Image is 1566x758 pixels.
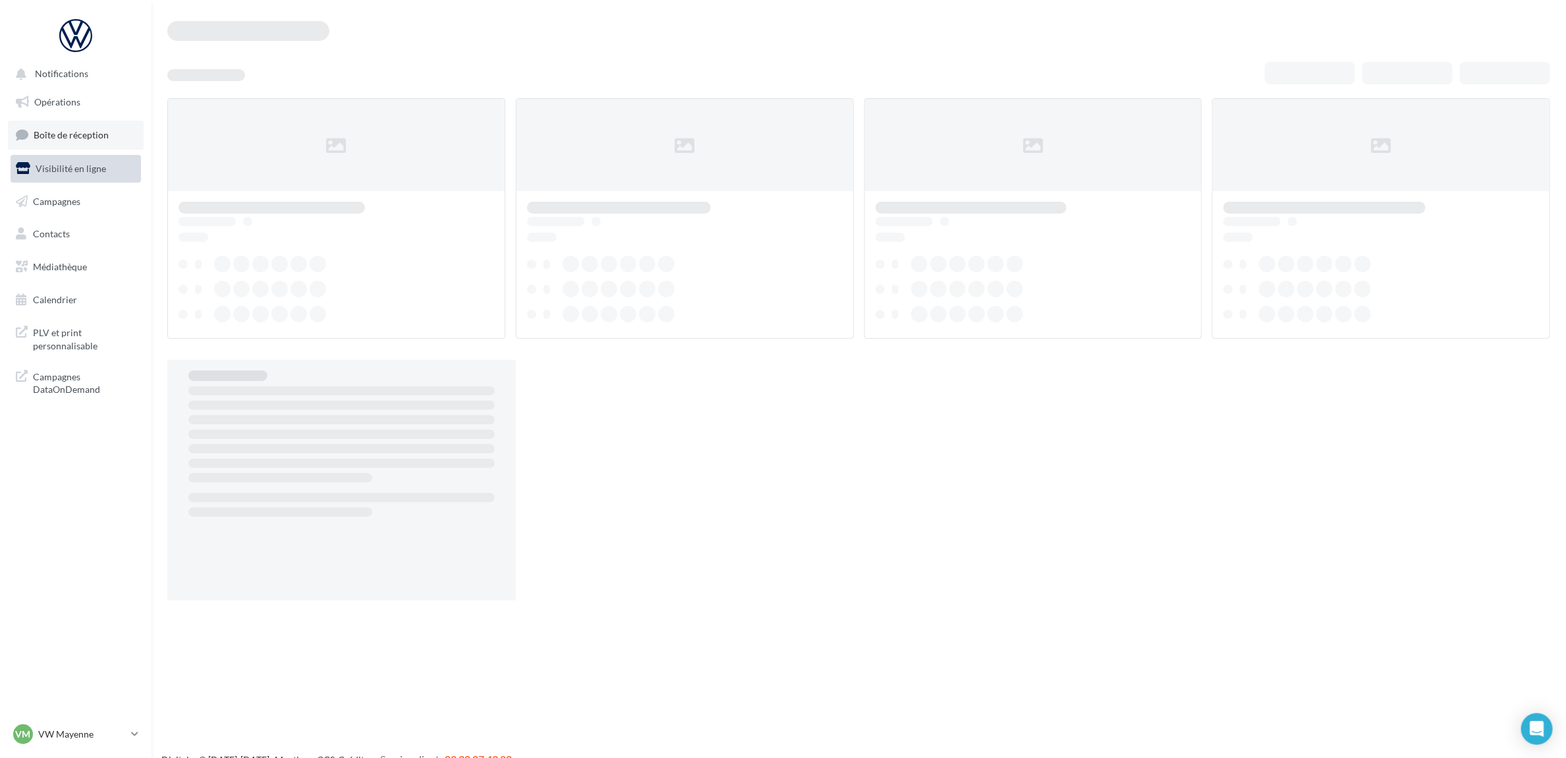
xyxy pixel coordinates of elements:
[8,121,144,149] a: Boîte de réception
[11,722,141,747] a: VM VW Mayenne
[8,253,144,281] a: Médiathèque
[33,368,136,396] span: Campagnes DataOnDemand
[8,318,144,357] a: PLV et print personnalisable
[33,228,70,239] span: Contacts
[33,324,136,352] span: PLV et print personnalisable
[8,363,144,401] a: Campagnes DataOnDemand
[8,220,144,248] a: Contacts
[38,728,126,741] p: VW Mayenne
[34,96,80,107] span: Opérations
[34,129,109,140] span: Boîte de réception
[16,728,31,741] span: VM
[33,294,77,305] span: Calendrier
[8,286,144,314] a: Calendrier
[36,163,106,174] span: Visibilité en ligne
[8,88,144,116] a: Opérations
[1521,713,1553,745] div: Open Intercom Messenger
[8,155,144,183] a: Visibilité en ligne
[8,188,144,216] a: Campagnes
[35,69,88,80] span: Notifications
[33,195,80,206] span: Campagnes
[33,261,87,272] span: Médiathèque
